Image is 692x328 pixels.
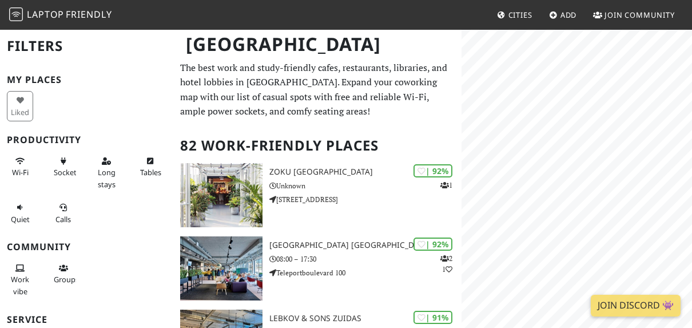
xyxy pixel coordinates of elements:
[11,214,30,224] span: Quiet
[269,180,462,191] p: Unknown
[180,128,455,163] h2: 82 Work-Friendly Places
[604,10,675,20] span: Join Community
[11,274,29,296] span: People working
[9,7,23,21] img: LaptopFriendly
[66,8,112,21] span: Friendly
[508,10,532,20] span: Cities
[269,194,462,205] p: [STREET_ADDRESS]
[54,167,80,177] span: Power sockets
[413,164,452,177] div: | 92%
[7,259,33,301] button: Work vibe
[269,167,462,177] h3: Zoku [GEOGRAPHIC_DATA]
[269,240,462,250] h3: [GEOGRAPHIC_DATA] [GEOGRAPHIC_DATA]
[269,314,462,323] h3: Lebkov & Sons Zuidas
[591,295,681,317] a: Join Discord 👾
[440,180,452,191] p: 1
[12,167,29,177] span: Stable Wi-Fi
[137,152,163,182] button: Tables
[55,214,71,224] span: Video/audio calls
[544,5,582,25] a: Add
[7,135,166,145] h3: Productivity
[180,163,263,227] img: Zoku Amsterdam
[180,236,263,301] img: Aristo Meeting Center Amsterdam
[173,163,462,227] a: Zoku Amsterdam | 92% 1 Zoku [GEOGRAPHIC_DATA] Unknown [STREET_ADDRESS]
[140,167,161,177] span: Work-friendly tables
[7,29,166,64] h2: Filters
[54,274,79,284] span: Group tables
[177,29,459,60] h1: [GEOGRAPHIC_DATA]
[560,10,577,20] span: Add
[173,236,462,301] a: Aristo Meeting Center Amsterdam | 92% 21 [GEOGRAPHIC_DATA] [GEOGRAPHIC_DATA] 08:00 – 17:30 Telepo...
[9,5,112,25] a: LaptopFriendly LaptopFriendly
[50,198,77,228] button: Calls
[588,5,679,25] a: Join Community
[440,253,452,275] p: 2 1
[413,238,452,251] div: | 92%
[93,152,120,193] button: Long stays
[27,8,64,21] span: Laptop
[413,311,452,324] div: | 91%
[7,74,166,85] h3: My Places
[50,259,77,289] button: Groups
[7,152,33,182] button: Wi-Fi
[50,152,77,182] button: Sockets
[180,61,455,119] p: The best work and study-friendly cafes, restaurants, libraries, and hotel lobbies in [GEOGRAPHIC_...
[7,314,166,325] h3: Service
[492,5,537,25] a: Cities
[98,167,116,189] span: Long stays
[269,254,462,264] p: 08:00 – 17:30
[7,198,33,228] button: Quiet
[269,267,462,278] p: Teleportboulevard 100
[7,242,166,252] h3: Community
